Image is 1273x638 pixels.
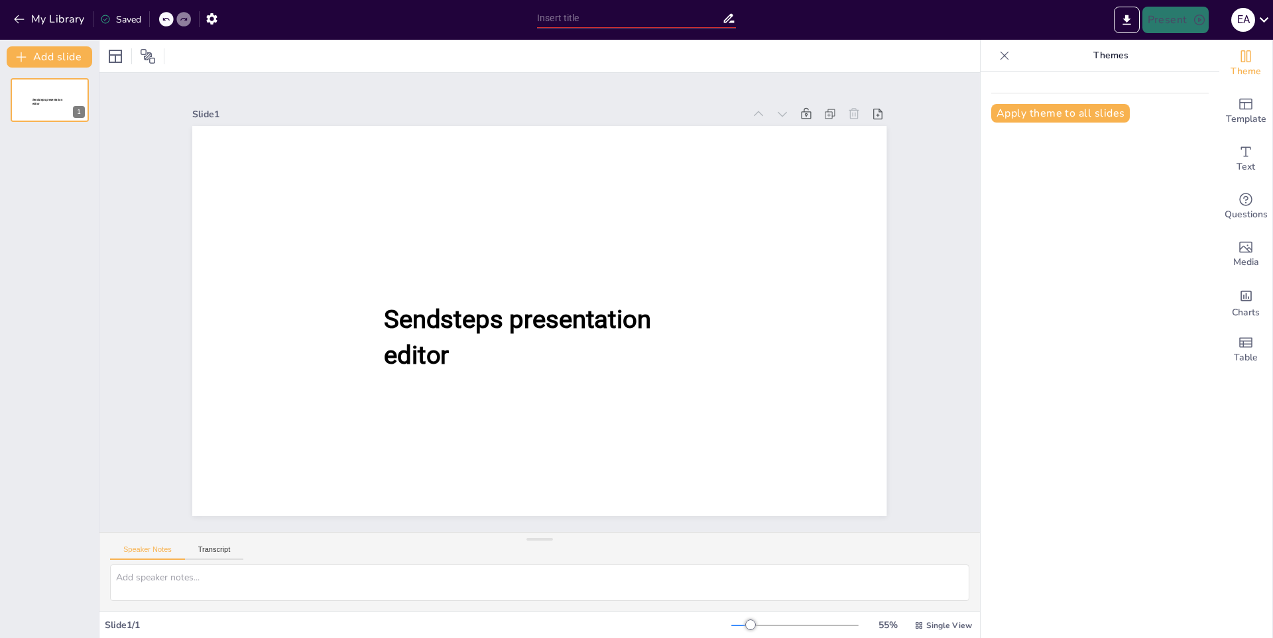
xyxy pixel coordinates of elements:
span: Text [1237,160,1255,174]
div: Saved [100,13,141,26]
div: Change the overall theme [1219,40,1272,87]
div: Add charts and graphs [1219,278,1272,326]
span: Table [1234,350,1258,365]
button: Apply theme to all slides [991,104,1130,123]
button: E A [1231,7,1255,33]
button: Add slide [7,46,92,68]
div: E A [1231,8,1255,32]
span: Single View [926,620,972,631]
button: Transcript [185,545,244,560]
span: Sendsteps presentation editor [384,305,651,370]
button: Export to PowerPoint [1114,7,1140,33]
button: Speaker Notes [110,545,185,560]
span: Position [140,48,156,64]
input: Insert title [537,9,722,28]
span: Charts [1232,305,1260,320]
div: Add text boxes [1219,135,1272,183]
button: Present [1142,7,1209,33]
p: Themes [1015,40,1206,72]
div: Layout [105,46,126,67]
button: My Library [10,9,90,30]
div: 55 % [872,619,904,631]
div: 1 [73,106,85,118]
span: Questions [1225,207,1268,222]
span: Theme [1231,64,1261,79]
span: Template [1226,112,1266,127]
div: Slide 1 [192,108,743,121]
div: Add ready made slides [1219,87,1272,135]
div: 1 [11,78,89,122]
div: Get real-time input from your audience [1219,183,1272,231]
div: Add a table [1219,326,1272,374]
span: Media [1233,255,1259,270]
div: Add images, graphics, shapes or video [1219,231,1272,278]
div: Slide 1 / 1 [105,619,731,631]
span: Sendsteps presentation editor [32,98,62,105]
